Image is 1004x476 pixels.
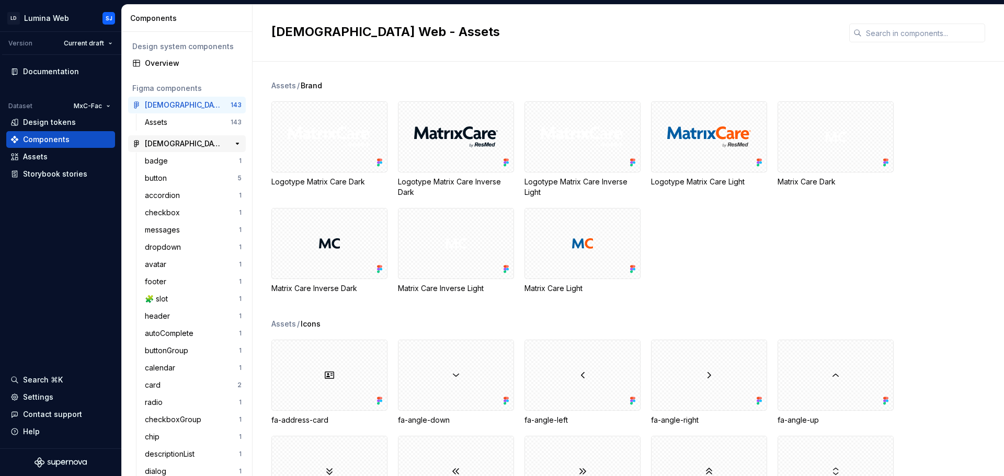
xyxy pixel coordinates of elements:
[651,101,767,198] div: Logotype Matrix Care Light
[145,58,242,68] div: Overview
[141,411,246,428] a: checkboxGroup1
[651,415,767,425] div: fa-angle-right
[271,340,387,425] div: fa-address-card
[145,207,184,218] div: checkbox
[6,423,115,440] button: Help
[239,364,242,372] div: 1
[271,101,387,198] div: Logotype Matrix Care Dark
[74,102,102,110] span: MxC-Fac
[64,39,104,48] span: Current draft
[145,397,167,408] div: radio
[239,415,242,424] div: 1
[524,101,641,198] div: Logotype Matrix Care Inverse Light
[239,467,242,475] div: 1
[239,157,242,165] div: 1
[778,101,894,198] div: Matrix Care Dark
[145,363,179,373] div: calendar
[6,131,115,148] a: Components
[524,340,641,425] div: fa-angle-left
[145,190,184,201] div: accordion
[237,381,242,389] div: 2
[239,226,242,234] div: 1
[6,148,115,165] a: Assets
[271,283,387,294] div: Matrix Care Inverse Dark
[271,177,387,187] div: Logotype Matrix Care Dark
[145,156,172,166] div: badge
[132,41,242,52] div: Design system components
[398,208,514,294] div: Matrix Care Inverse Light
[398,177,514,198] div: Logotype Matrix Care Inverse Dark
[239,433,242,441] div: 1
[69,99,115,113] button: MxC-Fac
[271,319,296,329] div: Assets
[271,415,387,425] div: fa-address-card
[239,346,242,355] div: 1
[271,208,387,294] div: Matrix Care Inverse Dark
[239,312,242,320] div: 1
[6,389,115,405] a: Settings
[23,392,53,402] div: Settings
[23,152,48,162] div: Assets
[106,14,112,22] div: SJ
[145,259,170,270] div: avatar
[524,415,641,425] div: fa-angle-left
[141,342,246,359] a: buttonGroup1
[145,449,199,459] div: descriptionList
[23,426,40,437] div: Help
[398,283,514,294] div: Matrix Care Inverse Light
[141,222,246,238] a: messages1
[239,329,242,338] div: 1
[23,134,70,145] div: Components
[297,319,300,329] span: /
[23,117,76,127] div: Design tokens
[141,359,246,376] a: calendar1
[239,450,242,458] div: 1
[778,177,894,187] div: Matrix Care Dark
[141,428,246,445] a: chip1
[24,13,69,24] div: Lumina Web
[6,114,115,131] a: Design tokens
[141,394,246,411] a: radio1
[778,415,894,425] div: fa-angle-up
[128,55,246,72] a: Overview
[239,398,242,407] div: 1
[7,12,20,25] div: LD
[141,114,246,131] a: Assets143
[141,170,246,187] a: button5
[145,276,170,287] div: footer
[398,340,514,425] div: fa-angle-down
[23,409,82,420] div: Contact support
[23,169,87,179] div: Storybook stories
[141,204,246,221] a: checkbox1
[6,63,115,80] a: Documentation
[8,39,32,48] div: Version
[145,117,172,127] div: Assets
[398,101,514,198] div: Logotype Matrix Care Inverse Dark
[35,457,87,468] svg: Supernova Logo
[231,118,242,126] div: 143
[8,102,32,110] div: Dataset
[128,135,246,152] a: [DEMOGRAPHIC_DATA] Web - Core Components
[132,83,242,94] div: Figma components
[237,174,242,182] div: 5
[6,166,115,182] a: Storybook stories
[6,406,115,423] button: Contact support
[141,153,246,169] a: badge1
[141,377,246,393] a: card2
[651,340,767,425] div: fa-angle-right
[239,243,242,251] div: 1
[524,177,641,198] div: Logotype Matrix Care Inverse Light
[271,24,837,40] h2: [DEMOGRAPHIC_DATA] Web - Assets
[130,13,248,24] div: Components
[145,311,174,321] div: header
[141,256,246,273] a: avatar1
[239,260,242,269] div: 1
[23,375,63,385] div: Search ⌘K
[524,283,641,294] div: Matrix Care Light
[141,446,246,462] a: descriptionList1
[239,208,242,217] div: 1
[145,414,206,425] div: checkboxGroup
[145,432,164,442] div: chip
[239,191,242,200] div: 1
